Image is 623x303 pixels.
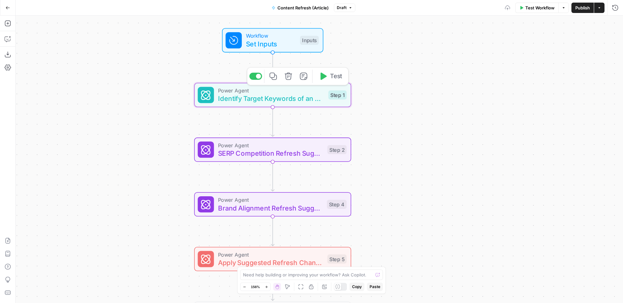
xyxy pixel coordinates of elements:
span: Draft [337,5,347,11]
span: Power Agent [218,86,324,94]
div: Power AgentBrand Alignment Refresh SuggestionsStep 4 [194,192,351,216]
span: Content Refresh (Article) [277,5,329,11]
span: Power Agent [218,250,324,259]
span: Power Agent [218,141,324,149]
span: 156% [251,284,260,289]
span: Publish [575,5,590,11]
div: Power AgentIdentify Target Keywords of an ArticleStep 1Test [194,83,351,107]
div: Inputs [300,36,319,45]
g: Edge from step_2 to step_4 [271,162,274,191]
span: Test Workflow [525,5,555,11]
span: SERP Competition Refresh Suggestions [218,148,324,158]
span: Copy [352,284,362,290]
button: Copy [349,283,364,291]
span: Identify Target Keywords of an Article [218,93,324,103]
button: Test Workflow [515,3,558,13]
button: Publish [571,3,594,13]
div: Step 2 [327,145,347,154]
span: Set Inputs [246,39,296,49]
g: Edge from step_4 to step_5 [271,216,274,246]
span: Workflow [246,32,296,40]
span: Brand Alignment Refresh Suggestions [218,203,323,213]
span: Paste [370,284,380,290]
div: Step 5 [327,254,347,263]
button: Paste [367,283,383,291]
button: Test [315,70,346,83]
span: Apply Suggested Refresh Changes [218,258,324,268]
button: Content Refresh (Article) [268,3,333,13]
div: Power AgentSERP Competition Refresh SuggestionsStep 2 [194,138,351,162]
g: Edge from step_5 to step_11 [271,271,274,301]
div: Power AgentApply Suggested Refresh ChangesStep 5 [194,247,351,271]
div: Step 4 [327,200,347,209]
div: WorkflowSet InputsInputs [194,28,351,53]
button: Draft [334,4,355,12]
g: Edge from step_1 to step_2 [271,107,274,137]
span: Test [330,72,342,81]
span: Power Agent [218,196,323,204]
div: Step 1 [328,91,347,100]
